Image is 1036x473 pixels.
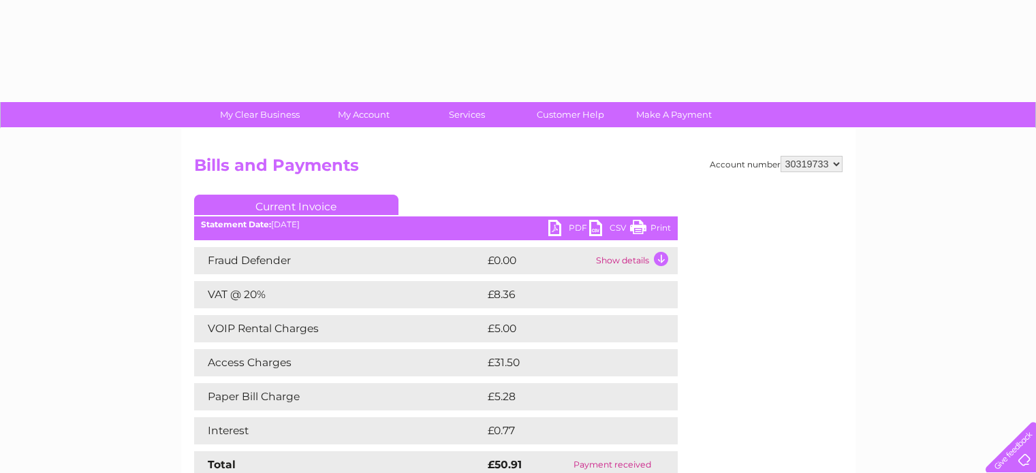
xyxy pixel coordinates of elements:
[484,417,646,444] td: £0.77
[201,219,271,229] b: Statement Date:
[194,247,484,274] td: Fraud Defender
[194,281,484,308] td: VAT @ 20%
[618,102,730,127] a: Make A Payment
[593,247,678,274] td: Show details
[194,349,484,376] td: Access Charges
[194,156,843,182] h2: Bills and Payments
[194,383,484,410] td: Paper Bill Charge
[194,417,484,444] td: Interest
[630,220,671,240] a: Print
[710,156,843,172] div: Account number
[488,458,522,471] strong: £50.91
[411,102,523,127] a: Services
[548,220,589,240] a: PDF
[194,195,398,215] a: Current Invoice
[484,383,646,410] td: £5.28
[484,315,646,342] td: £5.00
[208,458,236,471] strong: Total
[514,102,627,127] a: Customer Help
[194,220,678,229] div: [DATE]
[589,220,630,240] a: CSV
[484,281,646,308] td: £8.36
[194,315,484,342] td: VOIP Rental Charges
[484,349,649,376] td: £31.50
[204,102,316,127] a: My Clear Business
[484,247,593,274] td: £0.00
[307,102,420,127] a: My Account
